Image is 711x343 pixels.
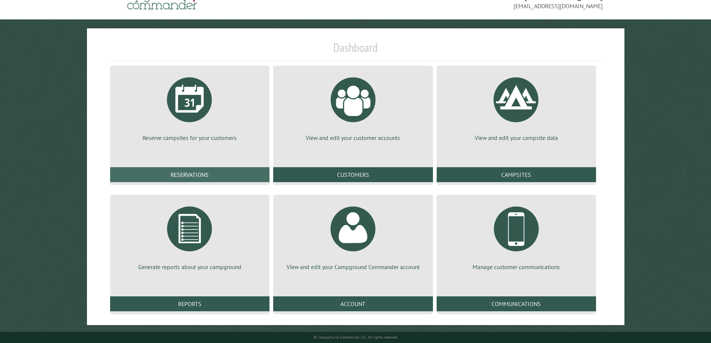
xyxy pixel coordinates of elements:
p: View and edit your customer accounts [282,134,424,142]
a: Reports [110,296,269,311]
p: Reserve campsites for your customers [119,134,261,142]
a: Generate reports about your campground [119,201,261,271]
p: Manage customer communications [446,263,587,271]
a: Reservations [110,167,269,182]
a: View and edit your customer accounts [282,72,424,142]
h1: Dashboard [108,40,603,61]
p: Generate reports about your campground [119,263,261,271]
a: Communications [437,296,596,311]
p: View and edit your campsite data [446,134,587,142]
a: Manage customer communications [446,201,587,271]
a: Reserve campsites for your customers [119,72,261,142]
p: View and edit your Campground Commander account [282,263,424,271]
small: © Campground Commander LLC. All rights reserved. [314,335,398,340]
a: Account [273,296,433,311]
a: Campsites [437,167,596,182]
a: Customers [273,167,433,182]
a: View and edit your Campground Commander account [282,201,424,271]
a: View and edit your campsite data [446,72,587,142]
